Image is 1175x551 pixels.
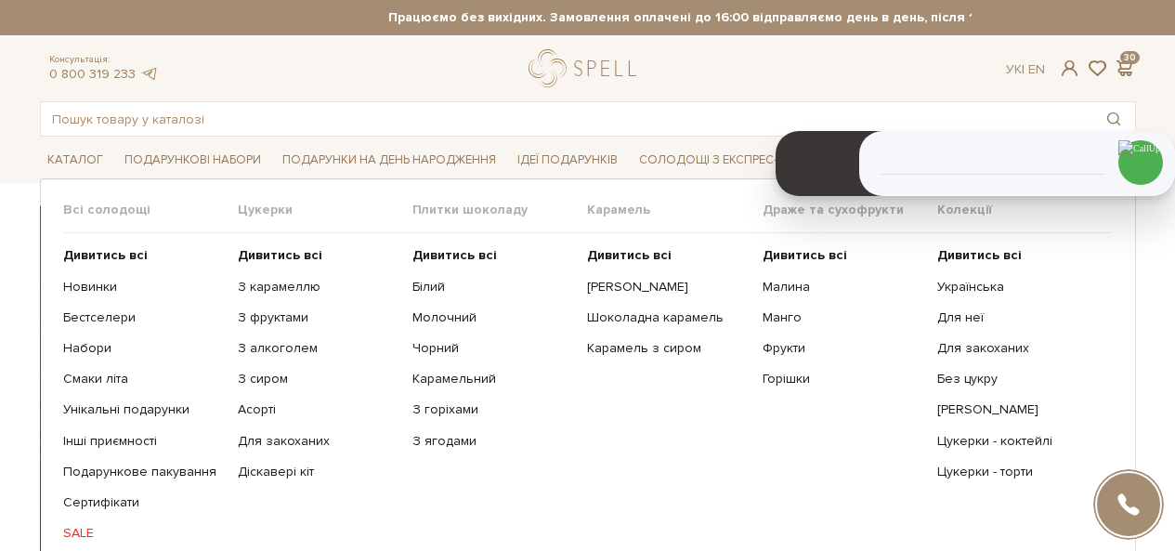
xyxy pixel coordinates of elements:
a: Чорний [412,340,573,357]
a: Горішки [763,371,923,387]
b: Дивитись всі [587,247,672,263]
input: Пошук товару у каталозі [41,102,1092,136]
b: Дивитись всі [412,247,497,263]
a: Дивитись всі [238,247,398,264]
a: Дивитись всі [763,247,923,264]
a: Унікальні подарунки [63,401,224,418]
a: telegram [140,66,159,82]
span: Каталог [40,146,111,175]
a: З фруктами [238,309,398,326]
a: Цукерки - торти [937,464,1098,480]
a: Діскавері кіт [238,464,398,480]
a: Карамельний [412,371,573,387]
a: 0 800 319 233 [49,66,136,82]
b: Дивитись всі [937,247,1022,263]
span: Плитки шоколаду [412,202,587,218]
a: En [1028,61,1045,77]
a: Дивитись всі [412,247,573,264]
a: SALE [63,525,224,542]
a: Бестселери [63,309,224,326]
b: Дивитись всі [63,247,148,263]
div: Ук [1006,61,1045,78]
a: Солодощі з експрес-доставкою [632,144,865,176]
a: Для неї [937,309,1098,326]
span: Цукерки [238,202,412,218]
span: | [1022,61,1025,77]
b: Дивитись всі [238,247,322,263]
a: [PERSON_NAME] [587,279,748,295]
span: Драже та сухофрукти [763,202,937,218]
a: Дивитись всі [937,247,1098,264]
a: Карамель з сиром [587,340,748,357]
span: Ідеї подарунків [510,146,625,175]
span: Подарункові набори [117,146,268,175]
a: Фрукти [763,340,923,357]
a: Дивитись всі [587,247,748,264]
a: Подарункове пакування [63,464,224,480]
a: Малина [763,279,923,295]
a: Молочний [412,309,573,326]
span: Карамель [587,202,762,218]
a: З ягодами [412,433,573,450]
a: Набори [63,340,224,357]
span: Всі солодощі [63,202,238,218]
a: Українська [937,279,1098,295]
span: Колекції [937,202,1112,218]
a: [PERSON_NAME] [937,401,1098,418]
a: Для закоханих [937,340,1098,357]
a: Дивитись всі [63,247,224,264]
a: Без цукру [937,371,1098,387]
b: Дивитись всі [763,247,847,263]
a: Шоколадна карамель [587,309,748,326]
a: Сертифікати [63,494,224,511]
span: Консультація: [49,54,159,66]
a: Для закоханих [238,433,398,450]
span: Подарунки на День народження [275,146,503,175]
a: Асорті [238,401,398,418]
a: Новинки [63,279,224,295]
a: Білий [412,279,573,295]
a: З сиром [238,371,398,387]
a: Смаки літа [63,371,224,387]
a: З алкоголем [238,340,398,357]
button: Пошук товару у каталозі [1092,102,1135,136]
a: З карамеллю [238,279,398,295]
a: Інші приємності [63,433,224,450]
a: З горіхами [412,401,573,418]
a: Манго [763,309,923,326]
a: Цукерки - коктейлі [937,433,1098,450]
